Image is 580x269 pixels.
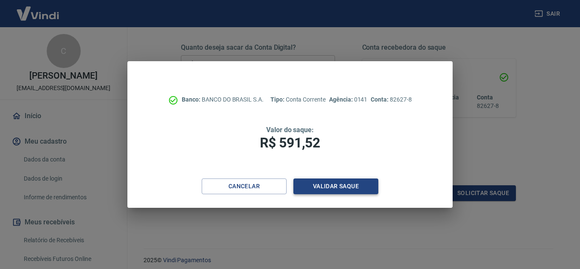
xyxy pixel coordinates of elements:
[266,126,314,134] span: Valor do saque:
[293,178,378,194] button: Validar saque
[270,95,326,104] p: Conta Corrente
[371,95,411,104] p: 82627-8
[371,96,390,103] span: Conta:
[182,96,202,103] span: Banco:
[270,96,286,103] span: Tipo:
[329,96,354,103] span: Agência:
[202,178,287,194] button: Cancelar
[260,135,320,151] span: R$ 591,52
[182,95,264,104] p: BANCO DO BRASIL S.A.
[329,95,367,104] p: 0141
